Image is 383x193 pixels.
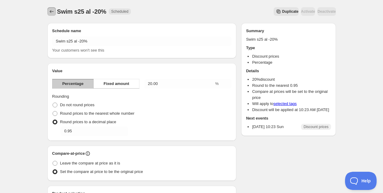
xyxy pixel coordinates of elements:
span: Your customers won't see this [52,48,104,52]
li: Discount will be applied at 10:23 AM [DATE] [252,107,331,113]
li: 20 % discount [252,76,331,83]
span: Round prices to the nearest whole number [60,111,135,116]
button: Fixed amount [93,79,139,89]
p: Swim s25 al -20% [246,36,331,42]
span: Do not round prices [60,103,94,107]
li: Discount prices [252,53,331,59]
h2: Schedule name [52,28,232,34]
button: Secondary action label [274,7,299,16]
h2: Value [52,68,232,74]
span: Round prices to a decimal place [60,120,116,124]
span: Rounding [52,94,69,99]
span: % [215,81,219,86]
button: Percentage [52,79,94,89]
li: Round to the nearest 0.95 [252,83,331,89]
li: Percentage [252,59,331,66]
span: Scheduled [111,9,128,14]
h2: Compare-at-price [52,151,85,157]
span: Duplicate [282,9,299,14]
span: Percentage [62,81,84,87]
h2: Summary [246,28,331,34]
span: Set the compare at price to be the original price [60,169,143,174]
iframe: Toggle Customer Support [345,172,377,190]
h2: Type [246,45,331,51]
button: Schedules [47,7,56,16]
li: Will apply to [252,101,331,107]
h2: Details [246,68,331,74]
li: Compare at prices will be set to the original price [252,89,331,101]
span: Swim s25 al -20% [57,8,106,15]
a: selected tags [273,101,297,106]
span: Fixed amount [104,81,129,87]
h2: Next events [246,115,331,121]
span: Leave the compare at price as it is [60,161,120,165]
span: Discount prices [303,124,328,129]
p: [DATE] 10:23 Sun [252,124,284,130]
